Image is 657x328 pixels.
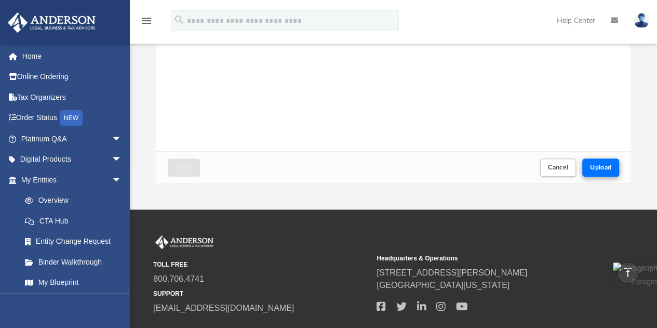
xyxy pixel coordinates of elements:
[15,252,138,272] a: Binder Walkthrough
[590,164,612,170] span: Upload
[7,46,138,67] a: Home
[176,164,192,170] span: Close
[112,128,132,150] span: arrow_drop_down
[634,13,649,28] img: User Pic
[140,20,153,27] a: menu
[112,169,132,191] span: arrow_drop_down
[153,304,294,312] a: [EMAIL_ADDRESS][DOMAIN_NAME]
[15,231,138,252] a: Entity Change Request
[377,268,527,277] a: [STREET_ADDRESS][PERSON_NAME]
[15,272,132,293] a: My Blueprint
[140,15,153,27] i: menu
[7,149,138,170] a: Digital Productsarrow_drop_down
[7,128,138,149] a: Platinum Q&Aarrow_drop_down
[15,293,138,313] a: Tax Due Dates
[168,159,200,177] button: Close
[173,14,185,25] i: search
[7,108,138,129] a: Order StatusNEW
[153,274,204,283] a: 800.706.4741
[540,159,576,177] button: Cancel
[112,149,132,170] span: arrow_drop_down
[5,12,99,33] img: Anderson Advisors Platinum Portal
[153,235,216,249] img: Anderson Advisors Platinum Portal
[582,159,620,177] button: Upload
[548,164,569,170] span: Cancel
[7,87,138,108] a: Tax Organizers
[15,190,138,211] a: Overview
[153,289,369,298] small: SUPPORT
[7,169,138,190] a: My Entitiesarrow_drop_down
[15,211,138,231] a: CTA Hub
[7,67,138,87] a: Online Ordering
[377,281,509,290] a: [GEOGRAPHIC_DATA][US_STATE]
[377,254,593,263] small: Headquarters & Operations
[60,110,83,126] div: NEW
[153,260,369,269] small: TOLL FREE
